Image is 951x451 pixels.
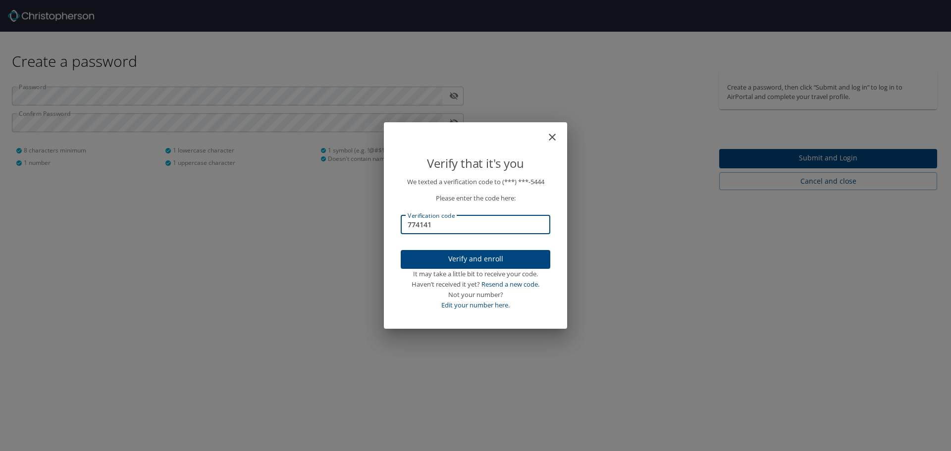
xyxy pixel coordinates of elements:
[409,253,542,265] span: Verify and enroll
[401,279,550,290] div: Haven’t received it yet?
[481,280,539,289] a: Resend a new code.
[401,193,550,203] p: Please enter the code here:
[441,301,510,309] a: Edit your number here.
[401,250,550,269] button: Verify and enroll
[401,177,550,187] p: We texted a verification code to (***) ***- 5444
[401,290,550,300] div: Not your number?
[551,126,563,138] button: close
[401,154,550,173] p: Verify that it's you
[401,269,550,279] div: It may take a little bit to receive your code.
